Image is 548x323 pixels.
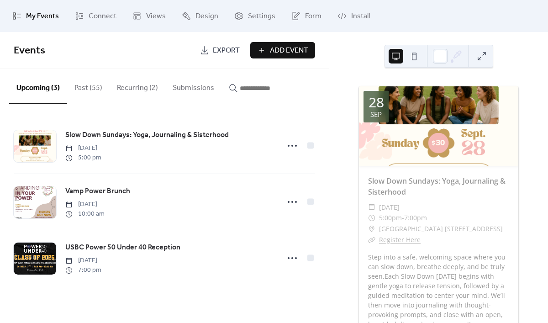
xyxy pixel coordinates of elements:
[285,4,328,28] a: Form
[5,4,66,28] a: My Events
[146,11,166,22] span: Views
[305,11,321,22] span: Form
[379,202,400,213] span: [DATE]
[165,69,221,103] button: Submissions
[195,11,218,22] span: Design
[65,256,101,265] span: [DATE]
[368,234,375,245] div: ​
[368,223,375,234] div: ​
[193,42,247,58] a: Export
[65,143,101,153] span: [DATE]
[126,4,173,28] a: Views
[379,212,402,223] span: 5:00pm
[248,11,275,22] span: Settings
[9,69,67,104] button: Upcoming (3)
[402,212,404,223] span: -
[65,242,180,253] span: USBC Power 50 Under 40 Reception
[368,202,375,213] div: ​
[65,153,101,163] span: 5:00 pm
[175,4,225,28] a: Design
[351,11,370,22] span: Install
[368,212,375,223] div: ​
[270,45,308,56] span: Add Event
[368,176,506,197] a: Slow Down Sundays: Yoga, Journaling & Sisterhood
[65,200,105,209] span: [DATE]
[379,235,421,244] a: Register Here
[65,186,130,197] span: Vamp Power Brunch
[65,129,229,141] a: Slow Down Sundays: Yoga, Journaling & Sisterhood
[404,212,427,223] span: 7:00pm
[65,242,180,254] a: USBC Power 50 Under 40 Reception
[227,4,282,28] a: Settings
[379,223,503,234] span: [GEOGRAPHIC_DATA] [STREET_ADDRESS]
[370,111,382,118] div: Sep
[89,11,116,22] span: Connect
[110,69,165,103] button: Recurring (2)
[250,42,315,58] button: Add Event
[65,265,101,275] span: 7:00 pm
[65,185,130,197] a: Vamp Power Brunch
[369,95,384,109] div: 28
[67,69,110,103] button: Past (55)
[65,209,105,219] span: 10:00 am
[26,11,59,22] span: My Events
[14,41,45,61] span: Events
[331,4,377,28] a: Install
[65,130,229,141] span: Slow Down Sundays: Yoga, Journaling & Sisterhood
[68,4,123,28] a: Connect
[213,45,240,56] span: Export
